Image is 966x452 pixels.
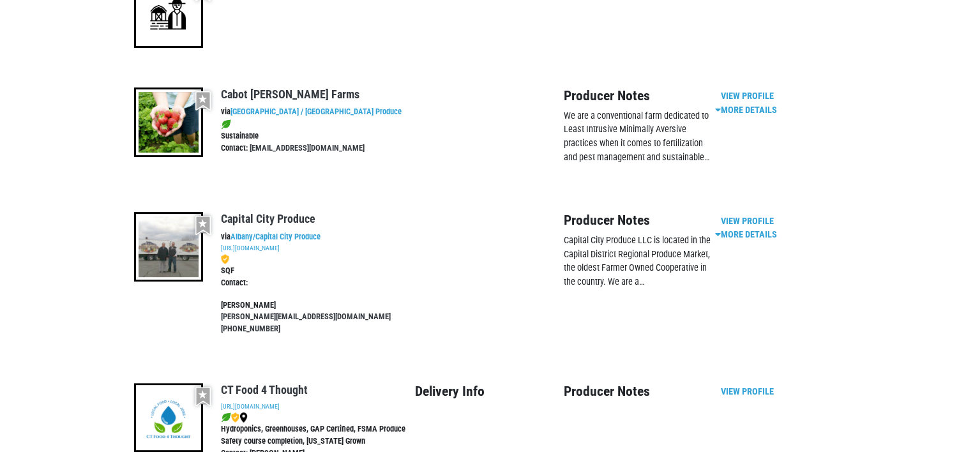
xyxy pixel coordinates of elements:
[221,142,250,154] p: Contact:
[713,105,777,116] a: More Details
[564,234,713,289] div: Capital City Produce LLC is located in the Capital District Regional Produce Market, the oldest F...
[221,383,308,396] a: CT Food 4 Thought
[221,87,415,167] div: via
[230,232,321,241] a: Albany/Capital City Produce
[250,143,365,153] a: [EMAIL_ADDRESS][DOMAIN_NAME]
[134,212,204,282] img: thumbnail-0d958a8072de934ba2e84f40135c2d31.jpg
[221,403,280,410] a: [URL][DOMAIN_NAME]
[221,253,415,277] div: SQF
[221,277,250,289] p: Contact:
[221,254,229,264] img: safety-e55c860ca8c00a9c171001a62a92dabd.png
[221,118,415,142] div: Sustainable
[230,107,402,116] a: [GEOGRAPHIC_DATA] / [GEOGRAPHIC_DATA] Produce
[134,87,204,157] img: thumbnail-f93b2d8bab6e214a00899349326a7c22.jpg
[639,276,645,287] span: …
[564,109,713,164] div: We are a conventional farm dedicated to Least Intrusive Minimally Aversive practices when it come...
[221,324,280,333] a: [PHONE_NUMBER]
[221,87,359,101] a: Cabot [PERSON_NAME] Farms
[713,229,777,240] a: More Details
[221,411,415,448] div: Hydroponics, Greenhouses, GAP Certified, FSMA Produce Safety course completion, [US_STATE] Grown
[721,386,774,397] a: View Profile
[221,212,315,225] a: Capital City Produce
[231,412,239,423] img: safety-e55c860ca8c00a9c171001a62a92dabd.png
[221,299,391,312] p: [PERSON_NAME]
[221,212,415,336] div: via
[564,87,713,104] h4: Producer Notes
[221,119,231,130] img: leaf-e5c59151409436ccce96b2ca1b28e03c.png
[415,383,564,400] h4: Delivery Info
[704,152,710,163] span: …
[721,91,774,102] a: View Profile
[239,412,248,423] img: map_marker-0e94453035b3232a4d21701695807de9.png
[564,383,713,400] h4: Producer Notes
[721,216,774,227] a: View Profile
[564,212,713,229] h4: Producer Notes
[221,245,280,252] a: [URL][DOMAIN_NAME]
[221,412,231,423] img: leaf-e5c59151409436ccce96b2ca1b28e03c.png
[221,312,391,321] a: [PERSON_NAME][EMAIL_ADDRESS][DOMAIN_NAME]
